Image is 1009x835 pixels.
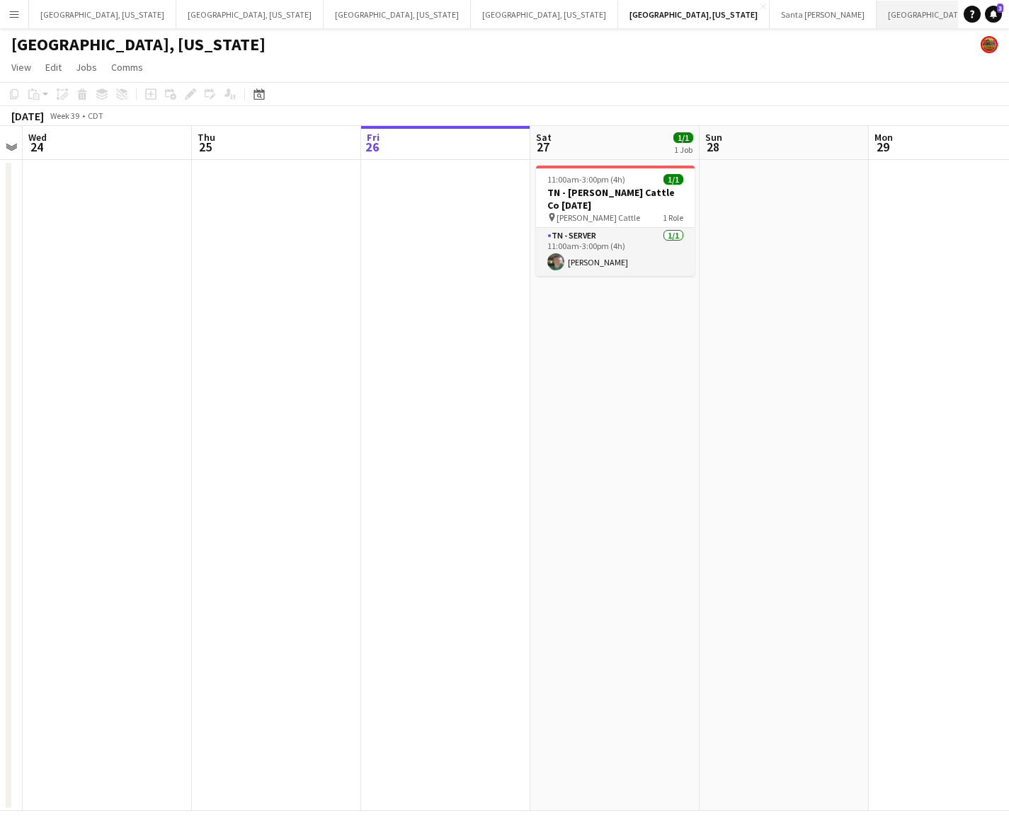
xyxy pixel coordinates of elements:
button: [GEOGRAPHIC_DATA], [US_STATE] [324,1,471,28]
span: 28 [703,139,722,155]
span: Wed [28,131,47,144]
h3: TN - [PERSON_NAME] Cattle Co [DATE] [536,186,695,212]
div: [DATE] [11,109,44,123]
span: 24 [26,139,47,155]
span: 3 [997,4,1003,13]
a: View [6,58,37,76]
span: Mon [874,131,893,144]
button: [GEOGRAPHIC_DATA], [US_STATE] [618,1,770,28]
span: Week 39 [47,110,82,121]
div: CDT [88,110,103,121]
span: 27 [534,139,552,155]
a: Jobs [70,58,103,76]
app-user-avatar: Rollin Hero [981,36,998,53]
a: 3 [985,6,1002,23]
button: [GEOGRAPHIC_DATA], [US_STATE] [176,1,324,28]
app-job-card: 11:00am-3:00pm (4h)1/1TN - [PERSON_NAME] Cattle Co [DATE] [PERSON_NAME] Cattle1 RoleTN - Server1/... [536,166,695,276]
span: 1/1 [673,132,693,143]
span: Sun [705,131,722,144]
span: [PERSON_NAME] Cattle [557,212,640,223]
button: Santa [PERSON_NAME] [770,1,877,28]
a: Edit [40,58,67,76]
div: 1 Job [674,144,692,155]
app-card-role: TN - Server1/111:00am-3:00pm (4h)[PERSON_NAME] [536,228,695,276]
span: Edit [45,61,62,74]
h1: [GEOGRAPHIC_DATA], [US_STATE] [11,34,266,55]
span: 29 [872,139,893,155]
span: 1/1 [663,174,683,185]
button: [GEOGRAPHIC_DATA], [US_STATE] [471,1,618,28]
button: [GEOGRAPHIC_DATA], [US_STATE] [29,1,176,28]
a: Comms [106,58,149,76]
span: Fri [367,131,380,144]
span: 26 [365,139,380,155]
span: View [11,61,31,74]
span: Comms [111,61,143,74]
span: Thu [198,131,215,144]
span: Sat [536,131,552,144]
span: 11:00am-3:00pm (4h) [547,174,625,185]
span: 25 [195,139,215,155]
span: 1 Role [663,212,683,223]
span: Jobs [76,61,97,74]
